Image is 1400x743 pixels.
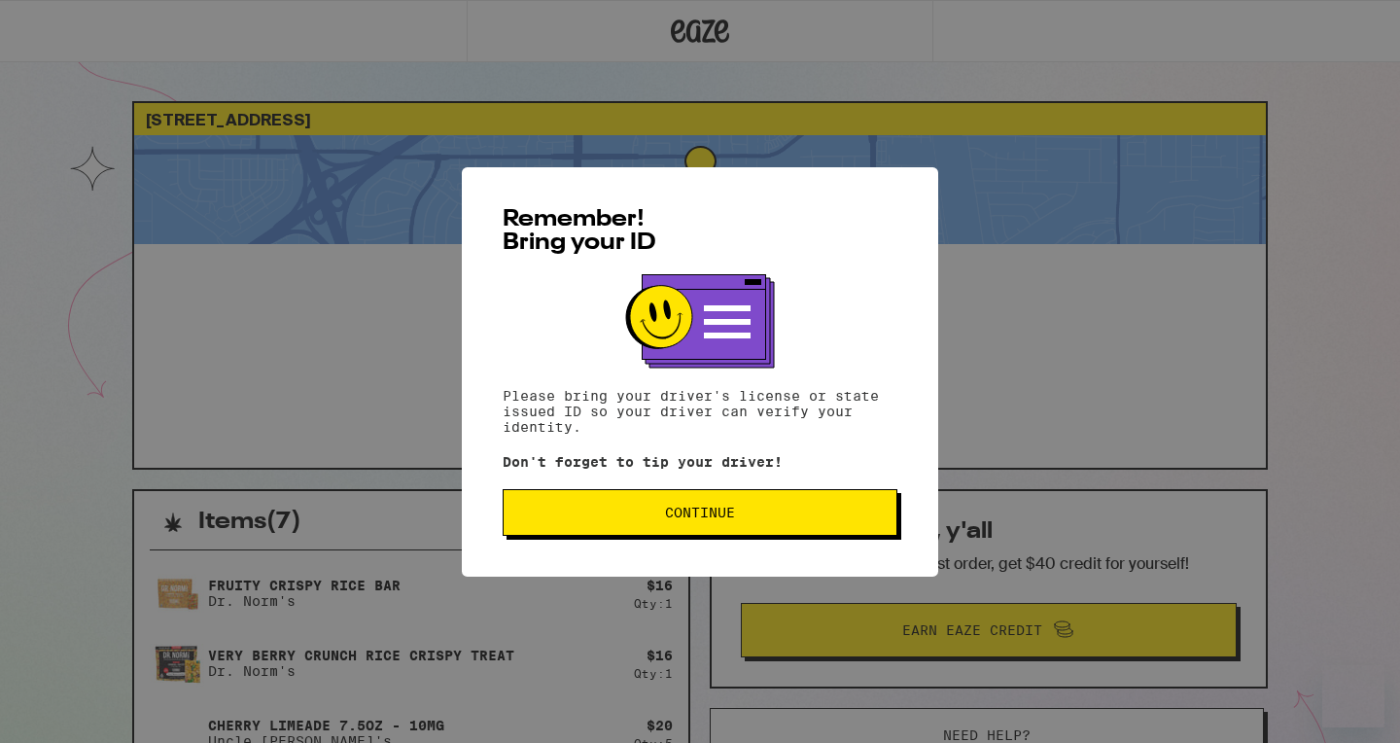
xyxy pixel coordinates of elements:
[503,454,897,470] p: Don't forget to tip your driver!
[503,388,897,435] p: Please bring your driver's license or state issued ID so your driver can verify your identity.
[503,489,897,536] button: Continue
[665,506,735,519] span: Continue
[503,208,656,255] span: Remember! Bring your ID
[1322,665,1384,727] iframe: Button to launch messaging window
